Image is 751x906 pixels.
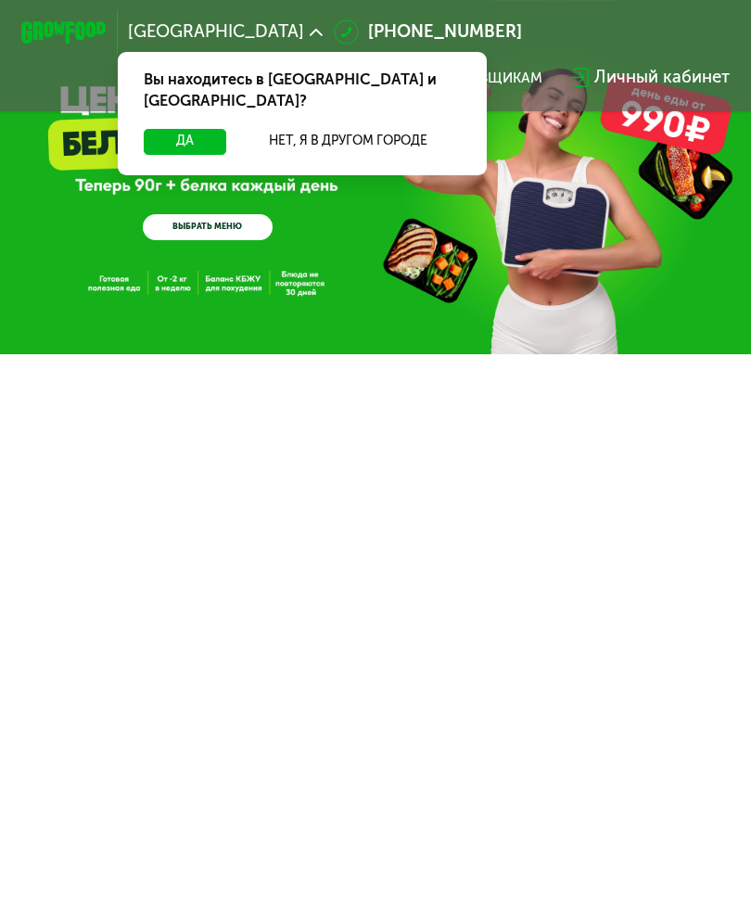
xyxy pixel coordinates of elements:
[128,23,304,41] span: [GEOGRAPHIC_DATA]
[144,129,226,155] button: Да
[594,65,730,91] div: Личный кабинет
[235,129,461,155] button: Нет, я в другом городе
[143,214,273,240] a: ВЫБРАТЬ МЕНЮ
[118,52,487,129] div: Вы находитесь в [GEOGRAPHIC_DATA] и [GEOGRAPHIC_DATA]?
[334,19,522,45] a: [PHONE_NUMBER]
